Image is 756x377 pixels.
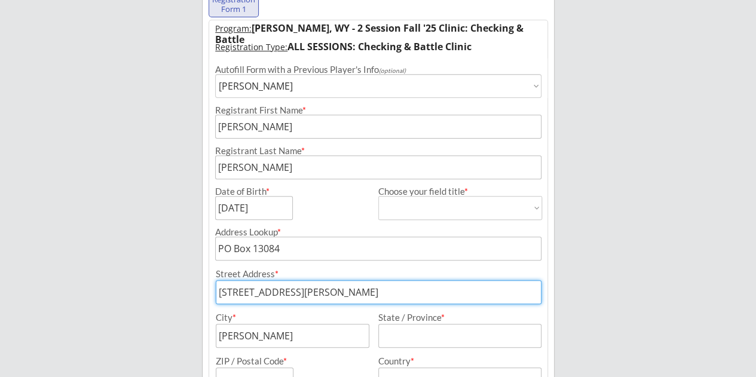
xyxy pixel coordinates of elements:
div: Autofill Form with a Previous Player's Info [215,65,542,74]
u: Registration Type: [215,41,287,53]
div: Choose your field title [378,187,542,196]
div: Street Address [216,269,542,278]
div: Address Lookup [215,228,542,237]
em: (optional) [379,67,406,74]
u: Program: [215,23,252,34]
div: Date of Birth [215,187,277,196]
div: Registrant First Name [215,106,542,115]
div: Registrant Last Name [215,146,542,155]
div: Country [378,357,527,366]
div: State / Province [378,313,527,322]
div: City [216,313,368,322]
strong: ALL SESSIONS: Checking & Battle Clinic [287,40,472,53]
strong: [PERSON_NAME], WY - 2 Session Fall '25 Clinic: Checking & Battle [215,22,526,46]
div: ZIP / Postal Code [216,357,368,366]
input: Street, City, Province/State [215,237,542,260]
